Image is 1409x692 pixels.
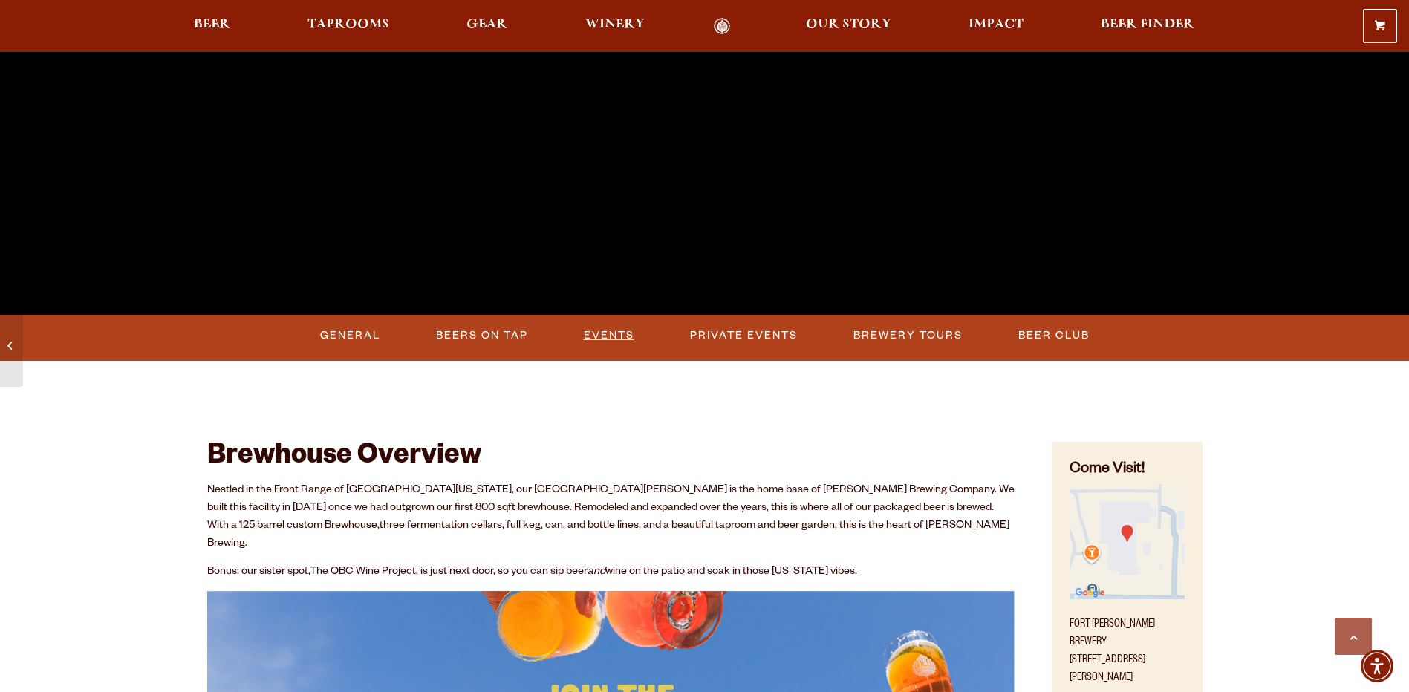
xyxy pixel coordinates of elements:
[1361,650,1393,682] div: Accessibility Menu
[684,319,804,353] a: Private Events
[1070,592,1184,604] a: Find on Google Maps (opens in a new window)
[314,319,386,353] a: General
[1070,484,1184,598] img: Small thumbnail of location on map
[1091,18,1204,35] a: Beer Finder
[576,18,654,35] a: Winery
[694,18,750,35] a: Odell Home
[207,442,1015,474] h2: Brewhouse Overview
[578,319,640,353] a: Events
[585,19,645,30] span: Winery
[298,18,399,35] a: Taprooms
[310,567,416,578] a: The OBC Wine Project
[207,482,1015,553] p: Nestled in the Front Range of [GEOGRAPHIC_DATA][US_STATE], our [GEOGRAPHIC_DATA][PERSON_NAME] is ...
[588,567,605,578] em: and
[184,18,240,35] a: Beer
[847,319,969,353] a: Brewery Tours
[307,19,389,30] span: Taprooms
[806,19,891,30] span: Our Story
[1070,607,1184,688] p: Fort [PERSON_NAME] Brewery [STREET_ADDRESS][PERSON_NAME]
[207,520,1009,550] span: three fermentation cellars, full keg, can, and bottle lines, and a beautiful taproom and beer gar...
[1012,319,1096,353] a: Beer Club
[1101,19,1194,30] span: Beer Finder
[430,319,534,353] a: Beers on Tap
[207,564,1015,581] p: Bonus: our sister spot, , is just next door, so you can sip beer wine on the patio and soak in th...
[1335,618,1372,655] a: Scroll to top
[1070,460,1184,481] h4: Come Visit!
[959,18,1033,35] a: Impact
[194,19,230,30] span: Beer
[969,19,1024,30] span: Impact
[796,18,901,35] a: Our Story
[466,19,507,30] span: Gear
[457,18,517,35] a: Gear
